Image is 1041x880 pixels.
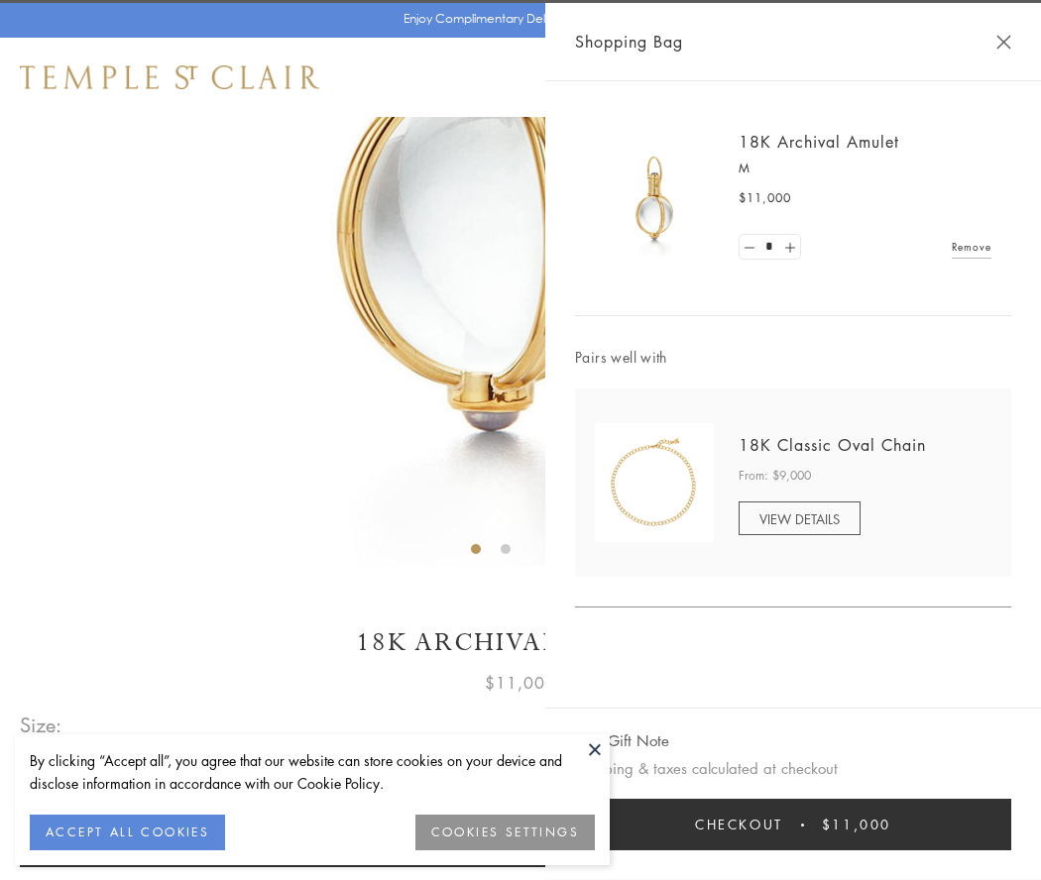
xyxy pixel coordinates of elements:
[952,236,991,258] a: Remove
[20,625,1021,660] h1: 18K Archival Amulet
[822,814,891,835] span: $11,000
[30,749,595,795] div: By clicking “Accept all”, you agree that our website can store cookies on your device and disclos...
[595,423,714,542] img: N88865-OV18
[759,509,840,528] span: VIEW DETAILS
[739,131,899,153] a: 18K Archival Amulet
[575,799,1011,850] button: Checkout $11,000
[739,188,791,208] span: $11,000
[575,756,1011,781] p: Shipping & taxes calculated at checkout
[740,235,759,260] a: Set quantity to 0
[485,670,556,696] span: $11,000
[20,709,63,741] span: Size:
[739,159,991,178] p: M
[575,29,683,55] span: Shopping Bag
[575,728,669,753] button: Add Gift Note
[404,9,629,29] p: Enjoy Complimentary Delivery & Returns
[30,815,225,850] button: ACCEPT ALL COOKIES
[739,434,926,456] a: 18K Classic Oval Chain
[20,65,319,89] img: Temple St. Clair
[996,35,1011,50] button: Close Shopping Bag
[779,235,799,260] a: Set quantity to 2
[739,501,861,535] a: VIEW DETAILS
[739,466,811,486] span: From: $9,000
[575,346,1011,369] span: Pairs well with
[595,139,714,258] img: 18K Archival Amulet
[415,815,595,850] button: COOKIES SETTINGS
[695,814,783,835] span: Checkout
